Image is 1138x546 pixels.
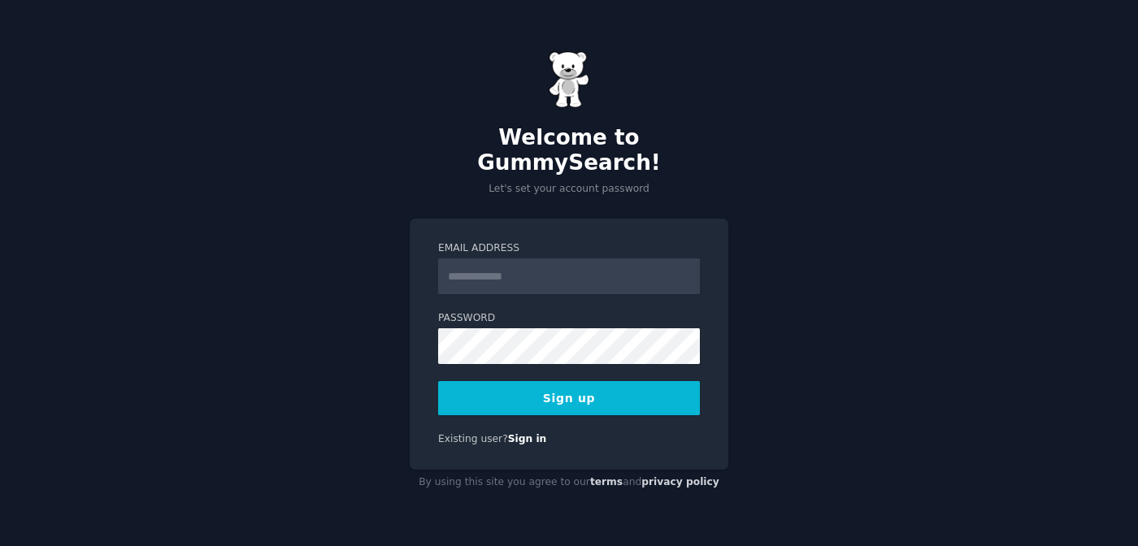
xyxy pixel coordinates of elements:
[508,433,547,444] a: Sign in
[438,311,700,326] label: Password
[410,182,728,197] p: Let's set your account password
[410,125,728,176] h2: Welcome to GummySearch!
[438,381,700,415] button: Sign up
[438,241,700,256] label: Email Address
[549,51,589,108] img: Gummy Bear
[410,470,728,496] div: By using this site you agree to our and
[590,476,623,487] a: terms
[641,476,719,487] a: privacy policy
[438,433,508,444] span: Existing user?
